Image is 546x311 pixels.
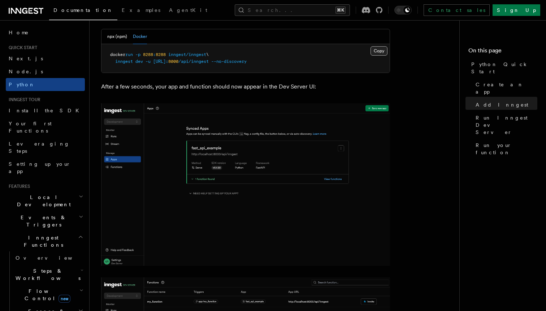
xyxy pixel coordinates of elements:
[473,111,537,139] a: Run Inngest Dev Server
[168,52,206,57] span: inngest/inngest
[6,78,85,91] a: Python
[9,56,43,61] span: Next.js
[424,4,490,16] a: Contact sales
[122,7,160,13] span: Examples
[117,2,165,20] a: Examples
[13,285,85,305] button: Flow Controlnew
[473,98,537,111] a: Add Inngest
[6,194,79,208] span: Local Development
[156,52,166,57] span: 8288
[13,251,85,264] a: Overview
[153,52,156,57] span: :
[6,137,85,157] a: Leveraging Steps
[146,59,151,64] span: -u
[53,7,113,13] span: Documentation
[471,61,537,75] span: Python Quick Start
[125,52,133,57] span: run
[49,2,117,20] a: Documentation
[6,214,79,228] span: Events & Triggers
[16,255,90,261] span: Overview
[133,29,147,44] button: Docker
[135,52,140,57] span: -p
[9,161,71,174] span: Setting up your app
[206,52,209,57] span: \
[9,108,83,113] span: Install the SDK
[135,59,143,64] span: dev
[394,6,412,14] button: Toggle dark mode
[235,4,350,16] button: Search...⌘K
[335,7,346,14] kbd: ⌘K
[169,7,207,13] span: AgentKit
[110,52,125,57] span: docker
[165,2,212,20] a: AgentKit
[211,59,247,64] span: --no-discovery
[6,26,85,39] a: Home
[6,97,40,103] span: Inngest tour
[9,121,52,134] span: Your first Functions
[9,29,29,36] span: Home
[476,114,537,136] span: Run Inngest Dev Server
[6,157,85,178] a: Setting up your app
[178,59,209,64] span: /api/inngest
[370,46,387,56] button: Copy
[9,141,70,154] span: Leveraging Steps
[168,59,178,64] span: 8000
[153,59,168,64] span: [URL]:
[107,29,127,44] button: npx (npm)
[13,288,79,302] span: Flow Control
[6,183,30,189] span: Features
[9,82,35,87] span: Python
[58,295,70,303] span: new
[6,234,78,249] span: Inngest Functions
[6,52,85,65] a: Next.js
[476,101,528,108] span: Add Inngest
[6,45,37,51] span: Quick start
[6,104,85,117] a: Install the SDK
[476,81,537,95] span: Create an app
[468,46,537,58] h4: On this page
[473,78,537,98] a: Create an app
[476,142,537,156] span: Run your function
[101,82,390,92] p: After a few seconds, your app and function should now appear in the Dev Server UI:
[115,59,133,64] span: inngest
[473,139,537,159] a: Run your function
[468,58,537,78] a: Python Quick Start
[101,103,390,266] img: quick-start-app.png
[6,191,85,211] button: Local Development
[6,65,85,78] a: Node.js
[6,117,85,137] a: Your first Functions
[493,4,540,16] a: Sign Up
[13,264,85,285] button: Steps & Workflows
[6,231,85,251] button: Inngest Functions
[9,69,43,74] span: Node.js
[143,52,153,57] span: 8288
[6,211,85,231] button: Events & Triggers
[13,267,81,282] span: Steps & Workflows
